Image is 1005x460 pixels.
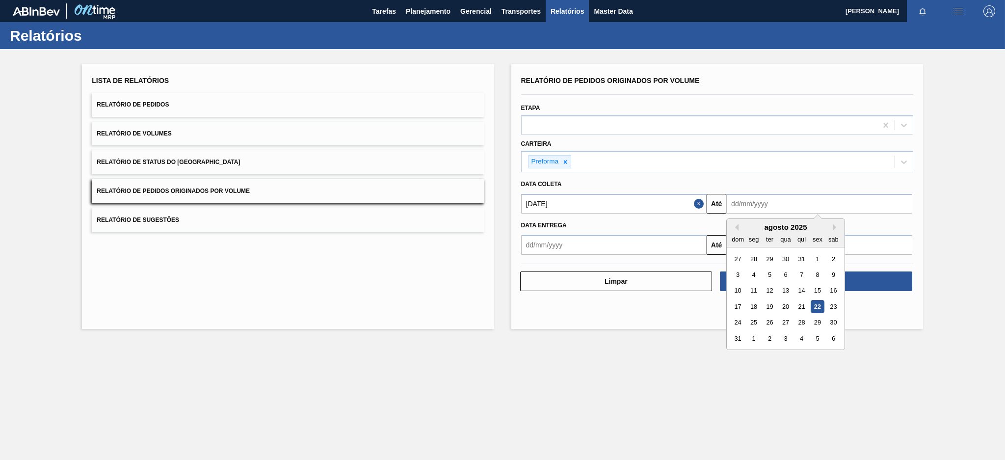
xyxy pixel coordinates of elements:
div: qui [795,233,808,246]
input: dd/mm/yyyy [521,194,707,214]
span: Planejamento [406,5,450,17]
button: Até [707,194,726,214]
div: Choose domingo, 27 de julho de 2025 [731,252,744,266]
span: Gerencial [460,5,492,17]
div: sex [811,233,824,246]
div: Choose domingo, 10 de agosto de 2025 [731,284,744,298]
div: Choose segunda-feira, 25 de agosto de 2025 [747,316,761,329]
div: Choose quarta-feira, 3 de setembro de 2025 [779,332,793,345]
div: Choose sexta-feira, 15 de agosto de 2025 [811,284,824,298]
div: Choose terça-feira, 5 de agosto de 2025 [763,268,776,281]
span: Relatórios [551,5,584,17]
div: Choose quinta-feira, 21 de agosto de 2025 [795,300,808,313]
button: Relatório de Pedidos [92,93,484,117]
span: Lista de Relatórios [92,77,169,84]
button: Limpar [520,271,713,291]
input: dd/mm/yyyy [521,235,707,255]
img: Logout [983,5,995,17]
button: Relatório de Volumes [92,122,484,146]
div: Choose quarta-feira, 27 de agosto de 2025 [779,316,793,329]
div: Choose domingo, 3 de agosto de 2025 [731,268,744,281]
div: Choose quinta-feira, 7 de agosto de 2025 [795,268,808,281]
div: Choose sábado, 30 de agosto de 2025 [827,316,840,329]
div: Choose quinta-feira, 31 de julho de 2025 [795,252,808,266]
div: Choose sábado, 6 de setembro de 2025 [827,332,840,345]
span: Data coleta [521,181,562,188]
button: Previous Month [732,224,739,231]
div: Choose quinta-feira, 4 de setembro de 2025 [795,332,808,345]
label: Carteira [521,140,552,147]
div: Choose quinta-feira, 28 de agosto de 2025 [795,316,808,329]
span: Data entrega [521,222,567,229]
div: qua [779,233,793,246]
div: Choose quarta-feira, 30 de julho de 2025 [779,252,793,266]
div: Choose segunda-feira, 11 de agosto de 2025 [747,284,761,298]
div: Choose sábado, 23 de agosto de 2025 [827,300,840,313]
label: Etapa [521,105,540,111]
span: Relatório de Pedidos Originados por Volume [521,77,700,84]
div: dom [731,233,744,246]
div: Choose quinta-feira, 14 de agosto de 2025 [795,284,808,298]
div: Choose terça-feira, 12 de agosto de 2025 [763,284,776,298]
span: Relatório de Pedidos Originados por Volume [97,188,250,194]
div: Choose sexta-feira, 8 de agosto de 2025 [811,268,824,281]
div: Choose segunda-feira, 18 de agosto de 2025 [747,300,761,313]
div: Choose terça-feira, 2 de setembro de 2025 [763,332,776,345]
div: Choose quarta-feira, 6 de agosto de 2025 [779,268,793,281]
img: userActions [952,5,964,17]
button: Relatório de Status do [GEOGRAPHIC_DATA] [92,150,484,174]
div: Choose sábado, 16 de agosto de 2025 [827,284,840,298]
span: Transportes [502,5,541,17]
div: sab [827,233,840,246]
div: Choose sexta-feira, 22 de agosto de 2025 [811,300,824,313]
button: Relatório de Sugestões [92,208,484,232]
span: Relatório de Status do [GEOGRAPHIC_DATA] [97,159,240,165]
div: Choose terça-feira, 26 de agosto de 2025 [763,316,776,329]
div: Choose sábado, 2 de agosto de 2025 [827,252,840,266]
div: Choose sexta-feira, 29 de agosto de 2025 [811,316,824,329]
input: dd/mm/yyyy [726,194,912,214]
div: Choose quarta-feira, 20 de agosto de 2025 [779,300,793,313]
div: agosto 2025 [727,223,845,231]
div: Choose sexta-feira, 1 de agosto de 2025 [811,252,824,266]
h1: Relatórios [10,30,184,41]
img: TNhmsLtSVTkK8tSr43FrP2fwEKptu5GPRR3wAAAABJRU5ErkJggg== [13,7,60,16]
button: Notificações [907,4,938,18]
div: Choose terça-feira, 29 de julho de 2025 [763,252,776,266]
div: Choose domingo, 24 de agosto de 2025 [731,316,744,329]
span: Relatório de Sugestões [97,216,179,223]
span: Master Data [594,5,633,17]
div: Choose quarta-feira, 13 de agosto de 2025 [779,284,793,298]
div: ter [763,233,776,246]
div: Choose terça-feira, 19 de agosto de 2025 [763,300,776,313]
div: Choose sábado, 9 de agosto de 2025 [827,268,840,281]
div: Choose segunda-feira, 28 de julho de 2025 [747,252,761,266]
div: Choose segunda-feira, 4 de agosto de 2025 [747,268,761,281]
button: Até [707,235,726,255]
div: Choose domingo, 31 de agosto de 2025 [731,332,744,345]
button: Next Month [833,224,840,231]
span: Relatório de Volumes [97,130,171,137]
div: seg [747,233,761,246]
div: month 2025-08 [730,251,841,347]
div: Choose segunda-feira, 1 de setembro de 2025 [747,332,761,345]
div: Choose sexta-feira, 5 de setembro de 2025 [811,332,824,345]
span: Tarefas [372,5,396,17]
div: Preforma [529,156,560,168]
button: Download [720,271,912,291]
div: Choose domingo, 17 de agosto de 2025 [731,300,744,313]
button: Relatório de Pedidos Originados por Volume [92,179,484,203]
button: Close [694,194,707,214]
span: Relatório de Pedidos [97,101,169,108]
